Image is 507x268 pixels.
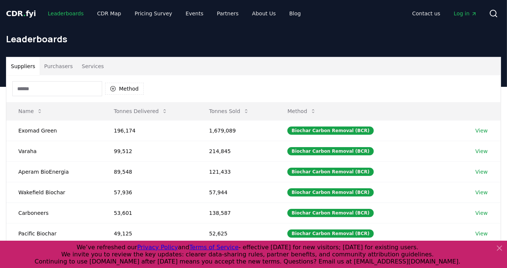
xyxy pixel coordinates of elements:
td: Exomad Green [6,120,102,141]
button: Suppliers [6,57,40,75]
td: 138,587 [197,202,276,223]
a: About Us [246,7,282,20]
button: Purchasers [40,57,77,75]
a: Log in [448,7,483,20]
button: Tonnes Delivered [108,104,174,119]
button: Tonnes Sold [203,104,255,119]
td: 57,944 [197,182,276,202]
a: Partners [211,7,245,20]
a: Events [180,7,209,20]
a: View [475,209,488,217]
button: Method [281,104,322,119]
span: . [23,9,26,18]
a: View [475,230,488,237]
td: Pacific Biochar [6,223,102,244]
div: Biochar Carbon Removal (BCR) [287,209,373,217]
button: Method [105,83,144,95]
td: 99,512 [102,141,197,161]
span: CDR fyi [6,9,36,18]
td: Aperam BioEnergia [6,161,102,182]
td: 89,548 [102,161,197,182]
a: CDR Map [91,7,127,20]
a: Leaderboards [42,7,90,20]
button: Name [12,104,49,119]
div: Biochar Carbon Removal (BCR) [287,188,373,197]
span: Log in [454,10,477,17]
a: View [475,168,488,176]
td: Wakefield Biochar [6,182,102,202]
a: Blog [283,7,307,20]
nav: Main [406,7,483,20]
a: View [475,189,488,196]
a: Contact us [406,7,446,20]
a: Pricing Survey [129,7,178,20]
h1: Leaderboards [6,33,501,45]
td: 214,845 [197,141,276,161]
a: View [475,147,488,155]
td: 57,936 [102,182,197,202]
div: Biochar Carbon Removal (BCR) [287,168,373,176]
td: 49,125 [102,223,197,244]
div: Biochar Carbon Removal (BCR) [287,127,373,135]
a: View [475,127,488,134]
td: 1,679,089 [197,120,276,141]
a: CDR.fyi [6,8,36,19]
div: Biochar Carbon Removal (BCR) [287,147,373,155]
td: 121,433 [197,161,276,182]
nav: Main [42,7,307,20]
td: 53,601 [102,202,197,223]
button: Services [77,57,109,75]
td: Varaha [6,141,102,161]
td: Carboneers [6,202,102,223]
div: Biochar Carbon Removal (BCR) [287,229,373,238]
td: 196,174 [102,120,197,141]
td: 52,625 [197,223,276,244]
